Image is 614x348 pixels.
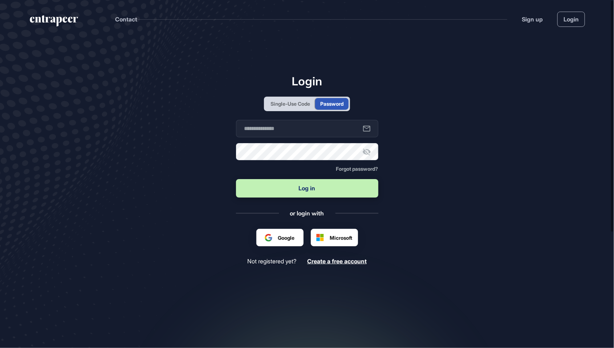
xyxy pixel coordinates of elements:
a: Forgot password? [336,166,378,172]
a: Sign up [522,15,543,24]
a: entrapeer-logo [29,15,79,29]
span: Forgot password? [336,166,378,172]
div: Single-Use Code [271,100,310,108]
a: Create a free account [307,258,367,265]
div: or login with [290,209,324,217]
a: Login [557,12,585,27]
span: Create a free account [307,258,367,265]
button: Log in [236,179,378,198]
h1: Login [236,74,378,88]
div: Password [320,100,343,108]
button: Contact [115,15,137,24]
span: Microsoft [330,234,352,242]
span: Not registered yet? [247,258,296,265]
